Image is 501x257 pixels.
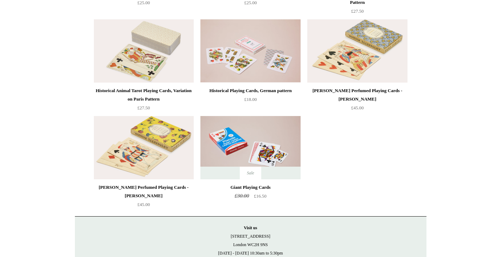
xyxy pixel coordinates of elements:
[244,97,257,102] span: £18.00
[200,116,300,179] a: Giant Playing Cards Giant Playing Cards Sale
[254,193,266,199] span: £16.50
[240,167,261,179] span: Sale
[94,116,194,179] a: Antoinette Poisson Perfumed Playing Cards - Bien Aimee Antoinette Poisson Perfumed Playing Cards ...
[235,193,249,199] span: £30.00
[94,183,194,212] a: [PERSON_NAME] Perfumed Playing Cards - [PERSON_NAME] £45.00
[307,19,407,83] a: Antoinette Poisson Perfumed Playing Cards - Tison Antoinette Poisson Perfumed Playing Cards - Tison
[96,183,192,200] div: [PERSON_NAME] Perfumed Playing Cards - [PERSON_NAME]
[307,19,407,83] img: Antoinette Poisson Perfumed Playing Cards - Tison
[200,116,300,179] img: Giant Playing Cards
[200,183,300,212] a: Giant Playing Cards £30.00 £16.50
[96,86,192,103] div: Historical Animal Tarot Playing Cards, Variation on Paris Pattern
[307,86,407,115] a: [PERSON_NAME] Perfumed Playing Cards - [PERSON_NAME] £45.00
[244,225,257,230] strong: Visit us
[351,105,364,110] span: £45.00
[309,86,405,103] div: [PERSON_NAME] Perfumed Playing Cards - [PERSON_NAME]
[202,86,298,95] div: Historical Playing Cards, German pattern
[202,183,298,192] div: Giant Playing Cards
[94,19,194,83] img: Historical Animal Tarot Playing Cards, Variation on Paris Pattern
[200,19,300,83] a: Historical Playing Cards, German pattern Historical Playing Cards, German pattern
[351,8,364,14] span: £27.50
[94,116,194,179] img: Antoinette Poisson Perfumed Playing Cards - Bien Aimee
[94,86,194,115] a: Historical Animal Tarot Playing Cards, Variation on Paris Pattern £27.50
[94,19,194,83] a: Historical Animal Tarot Playing Cards, Variation on Paris Pattern Historical Animal Tarot Playing...
[200,86,300,115] a: Historical Playing Cards, German pattern £18.00
[200,19,300,83] img: Historical Playing Cards, German pattern
[137,105,150,110] span: £27.50
[137,202,150,207] span: £45.00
